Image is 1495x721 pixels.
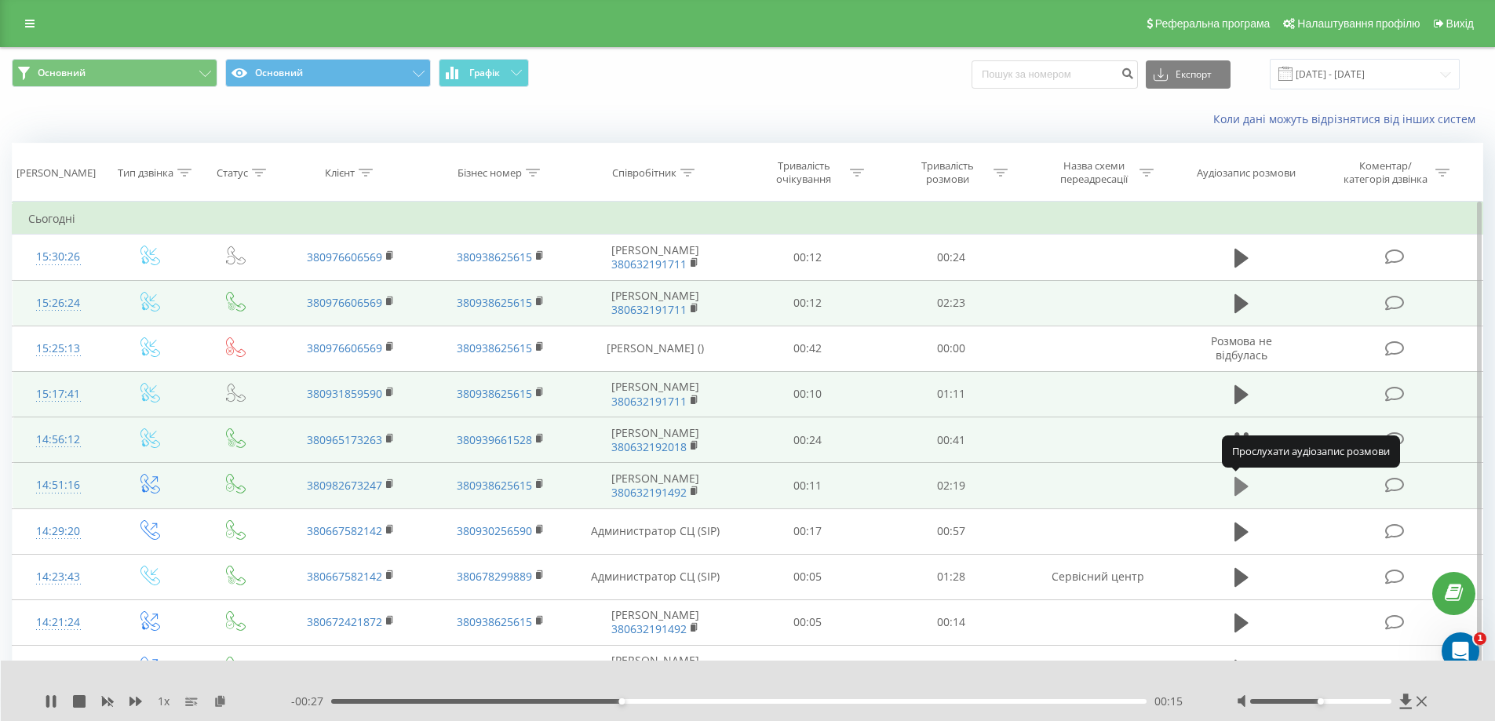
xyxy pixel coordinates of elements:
[611,485,687,500] a: 380632191492
[575,646,736,691] td: [PERSON_NAME]
[1474,632,1486,645] span: 1
[1146,60,1231,89] button: Експорт
[611,394,687,409] a: 380632191711
[457,249,532,264] a: 380938625615
[457,523,532,538] a: 380930256590
[307,523,382,538] a: 380667582142
[880,508,1023,554] td: 00:57
[158,694,170,709] span: 1 x
[1052,159,1136,186] div: Назва схеми переадресації
[28,424,89,455] div: 14:56:12
[457,614,532,629] a: 380938625615
[307,295,382,310] a: 380976606569
[1155,17,1271,30] span: Реферальна програма
[28,379,89,410] div: 15:17:41
[736,371,880,417] td: 00:10
[972,60,1138,89] input: Пошук за номером
[225,59,431,87] button: Основний
[458,166,522,180] div: Бізнес номер
[612,166,676,180] div: Співробітник
[575,371,736,417] td: [PERSON_NAME]
[880,554,1023,599] td: 01:28
[736,599,880,645] td: 00:05
[1211,333,1272,362] span: Розмова не відбулась
[575,417,736,463] td: [PERSON_NAME]
[1213,111,1483,126] a: Коли дані можуть відрізнятися вiд інших систем
[880,326,1023,371] td: 00:00
[28,562,89,592] div: 14:23:43
[880,417,1023,463] td: 00:41
[28,607,89,638] div: 14:21:24
[457,478,532,493] a: 380938625615
[736,235,880,280] td: 00:12
[736,508,880,554] td: 00:17
[1442,632,1479,670] iframe: Intercom live chat
[307,340,382,355] a: 380976606569
[611,621,687,636] a: 380632191492
[736,646,880,691] td: 00:06
[291,694,331,709] span: - 00:27
[1154,694,1183,709] span: 00:15
[611,257,687,271] a: 380632191711
[28,242,89,272] div: 15:30:26
[736,463,880,508] td: 00:11
[736,326,880,371] td: 00:42
[28,333,89,364] div: 15:25:13
[439,59,529,87] button: Графік
[457,432,532,447] a: 380939661528
[736,280,880,326] td: 00:12
[906,159,990,186] div: Тривалість розмови
[118,166,173,180] div: Тип дзвінка
[307,386,382,401] a: 380931859590
[307,249,382,264] a: 380976606569
[880,235,1023,280] td: 00:24
[38,67,86,79] span: Основний
[575,280,736,326] td: [PERSON_NAME]
[457,386,532,401] a: 380938625615
[28,470,89,501] div: 14:51:16
[880,371,1023,417] td: 01:11
[736,417,880,463] td: 00:24
[575,554,736,599] td: Администратор СЦ (SIP)
[28,516,89,547] div: 14:29:20
[618,698,625,705] div: Accessibility label
[880,599,1023,645] td: 00:14
[307,614,382,629] a: 380672421872
[457,295,532,310] a: 380938625615
[575,599,736,645] td: [PERSON_NAME]
[307,432,382,447] a: 380965173263
[880,280,1023,326] td: 02:23
[469,67,500,78] span: Графік
[880,646,1023,691] td: 01:10
[736,554,880,599] td: 00:05
[1297,17,1420,30] span: Налаштування профілю
[1446,17,1474,30] span: Вихід
[217,166,248,180] div: Статус
[880,463,1023,508] td: 02:19
[1023,554,1172,599] td: Сервісний центр
[1340,159,1431,186] div: Коментар/категорія дзвінка
[1318,698,1324,705] div: Accessibility label
[28,288,89,319] div: 15:26:24
[575,508,736,554] td: Администратор СЦ (SIP)
[13,203,1483,235] td: Сьогодні
[307,478,382,493] a: 380982673247
[457,569,532,584] a: 380678299889
[611,302,687,317] a: 380632191711
[1197,166,1296,180] div: Аудіозапис розмови
[575,463,736,508] td: [PERSON_NAME]
[457,340,532,355] a: 380938625615
[307,569,382,584] a: 380667582142
[16,166,96,180] div: [PERSON_NAME]
[611,439,687,454] a: 380632192018
[575,326,736,371] td: [PERSON_NAME] ()
[762,159,846,186] div: Тривалість очікування
[325,166,355,180] div: Клієнт
[1222,435,1400,467] div: Прослухати аудіозапис розмови
[575,235,736,280] td: [PERSON_NAME]
[28,653,89,683] div: 14:13:31
[12,59,217,87] button: Основний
